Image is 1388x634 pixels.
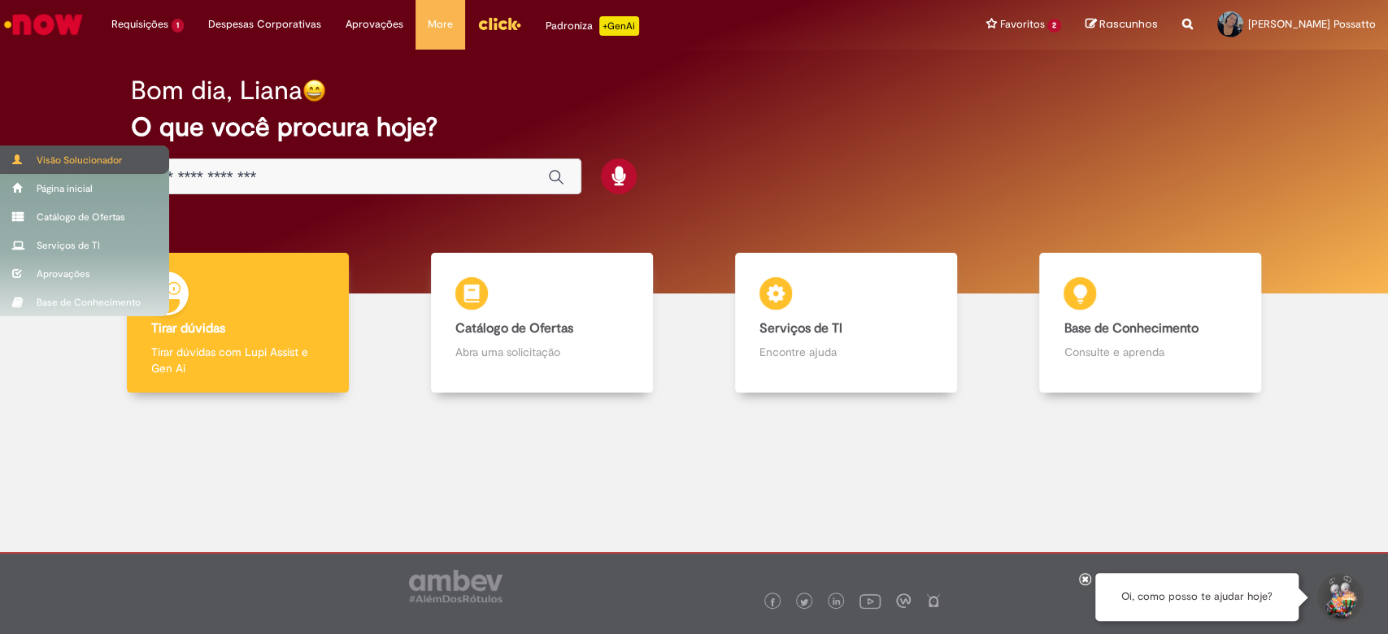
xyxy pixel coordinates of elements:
[999,16,1044,33] span: Favoritos
[302,79,326,102] img: happy-face.png
[1095,573,1299,621] div: Oi, como posso te ajudar hoje?
[208,16,321,33] span: Despesas Corporativas
[768,598,777,606] img: logo_footer_facebook.png
[85,253,389,393] a: Tirar dúvidas Tirar dúvidas com Lupi Assist e Gen Ai
[546,16,639,36] div: Padroniza
[999,253,1303,393] a: Base de Conhecimento Consulte e aprenda
[1064,320,1198,337] b: Base de Conhecimento
[2,8,85,41] img: ServiceNow
[1047,19,1061,33] span: 2
[151,344,324,376] p: Tirar dúvidas com Lupi Assist e Gen Ai
[1099,16,1158,32] span: Rascunhos
[131,113,1257,141] h2: O que você procura hoje?
[389,253,694,393] a: Catálogo de Ofertas Abra uma solicitação
[896,593,911,608] img: logo_footer_workplace.png
[759,320,842,337] b: Serviços de TI
[409,570,503,602] img: logo_footer_ambev_rotulo_gray.png
[1248,17,1376,31] span: [PERSON_NAME] Possatto
[477,11,521,36] img: click_logo_yellow_360x200.png
[800,598,808,606] img: logo_footer_twitter.png
[346,16,403,33] span: Aprovações
[599,16,639,36] p: +GenAi
[694,253,999,393] a: Serviços de TI Encontre ajuda
[1064,344,1237,360] p: Consulte e aprenda
[428,16,453,33] span: More
[111,16,168,33] span: Requisições
[151,320,225,337] b: Tirar dúvidas
[859,590,881,611] img: logo_footer_youtube.png
[455,344,629,360] p: Abra uma solicitação
[1315,573,1364,622] button: Iniciar Conversa de Suporte
[172,19,184,33] span: 1
[131,76,302,105] h2: Bom dia, Liana
[833,597,841,607] img: logo_footer_linkedin.png
[1086,17,1158,33] a: Rascunhos
[759,344,933,360] p: Encontre ajuda
[455,320,573,337] b: Catálogo de Ofertas
[926,593,941,608] img: logo_footer_naosei.png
